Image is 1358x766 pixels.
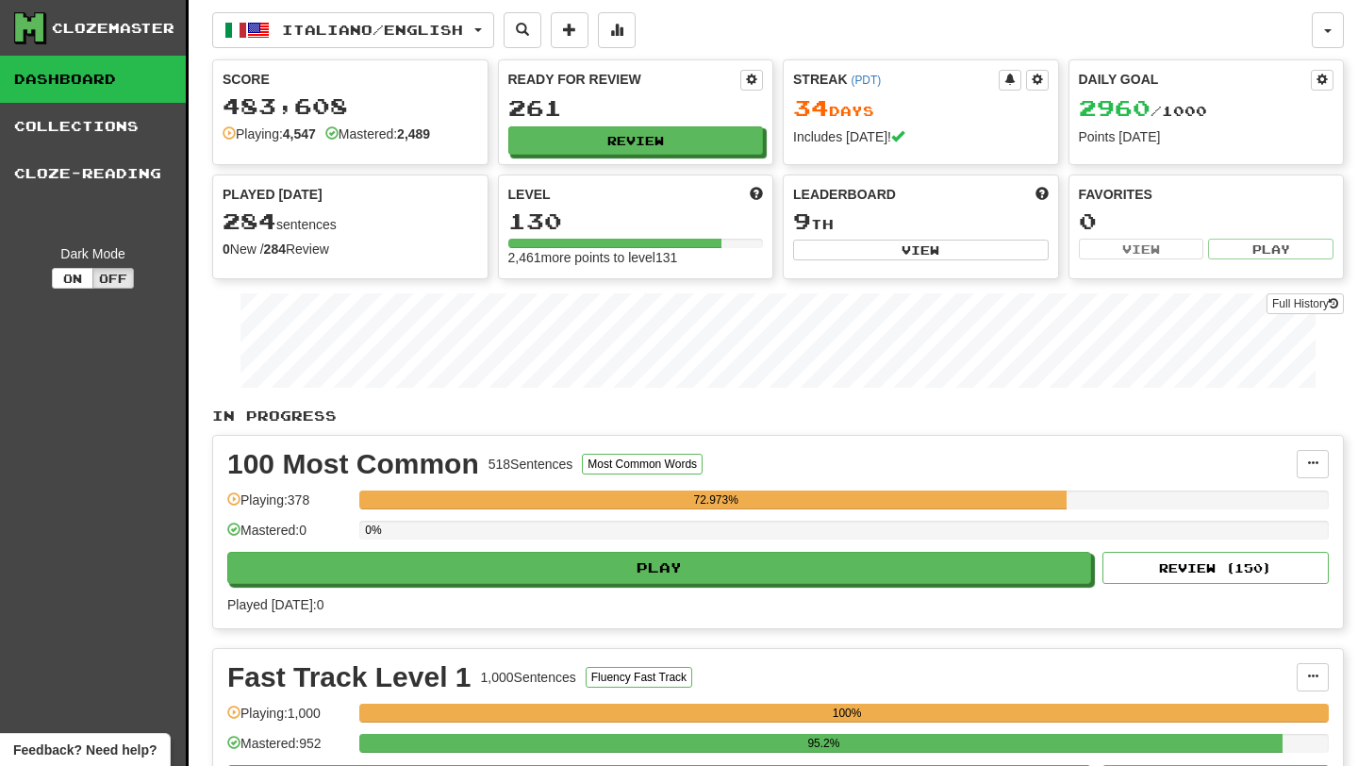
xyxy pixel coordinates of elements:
span: Leaderboard [793,185,896,204]
button: Search sentences [504,12,541,48]
div: 100 Most Common [227,450,479,478]
div: 100% [365,704,1329,723]
div: 130 [508,209,764,233]
span: Played [DATE]: 0 [227,597,323,612]
div: Mastered: 952 [227,734,350,765]
span: 9 [793,208,811,234]
div: 2,461 more points to level 131 [508,248,764,267]
strong: 284 [264,241,286,257]
div: Streak [793,70,999,89]
div: 1,000 Sentences [481,668,576,687]
div: 95.2% [365,734,1282,753]
span: This week in points, UTC [1035,185,1049,204]
div: Fast Track Level 1 [227,663,472,691]
span: Played [DATE] [223,185,323,204]
button: Play [227,552,1091,584]
div: Playing: 378 [227,491,350,522]
a: Full History [1267,293,1344,314]
div: Mastered: [325,125,430,143]
button: Italiano/English [212,12,494,48]
span: 2960 [1079,94,1151,121]
div: th [793,209,1049,234]
button: On [52,268,93,289]
div: 0 [1079,209,1334,233]
div: Daily Goal [1079,70,1312,91]
button: Most Common Words [582,454,703,475]
span: 284 [223,208,276,234]
div: Ready for Review [508,70,741,89]
p: In Progress [212,407,1344,425]
div: Score [223,70,478,89]
button: Fluency Fast Track [586,667,692,688]
div: New / Review [223,240,478,258]
span: Score more points to level up [750,185,763,204]
button: Play [1208,239,1333,259]
div: Points [DATE] [1079,127,1334,146]
div: Favorites [1079,185,1334,204]
div: 261 [508,96,764,120]
div: Day s [793,96,1049,121]
button: Review (150) [1102,552,1329,584]
div: sentences [223,209,478,234]
div: 518 Sentences [489,455,573,474]
button: More stats [598,12,636,48]
div: 72.973% [365,491,1067,509]
div: Dark Mode [14,244,172,263]
div: Playing: [223,125,316,143]
button: Off [92,268,134,289]
button: Review [508,126,764,155]
span: / 1000 [1079,103,1207,119]
strong: 2,489 [397,126,430,142]
div: Includes [DATE]! [793,127,1049,146]
span: 34 [793,94,829,121]
div: Mastered: 0 [227,521,350,552]
div: Playing: 1,000 [227,704,350,735]
div: Clozemaster [52,19,174,38]
span: Italiano / English [282,22,463,38]
button: View [1079,239,1204,259]
span: Level [508,185,551,204]
a: (PDT) [851,74,881,87]
button: View [793,240,1049,260]
span: Open feedback widget [13,741,157,759]
button: Add sentence to collection [551,12,588,48]
strong: 0 [223,241,230,257]
strong: 4,547 [283,126,316,142]
div: 483,608 [223,94,478,118]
